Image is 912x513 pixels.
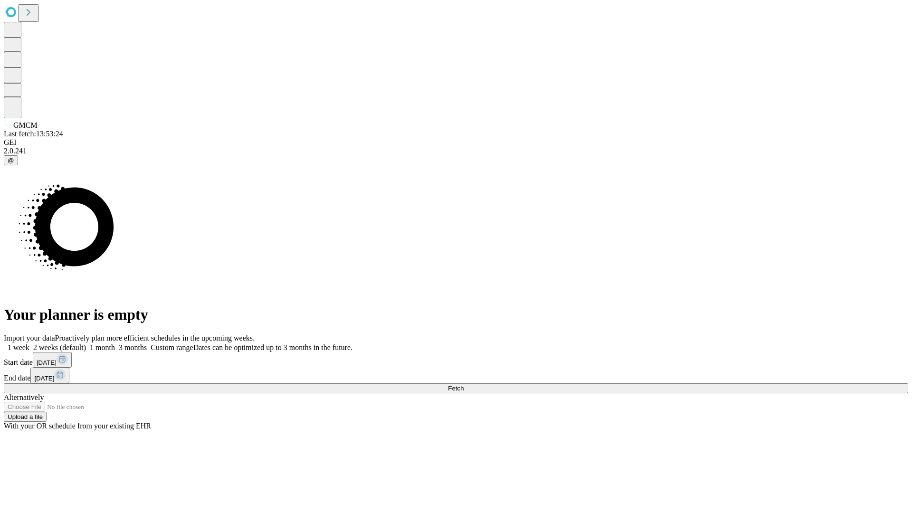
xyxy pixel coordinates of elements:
[4,352,908,368] div: Start date
[55,334,255,342] span: Proactively plan more efficient schedules in the upcoming weeks.
[448,385,464,392] span: Fetch
[4,393,44,401] span: Alternatively
[34,375,54,382] span: [DATE]
[4,130,63,138] span: Last fetch: 13:53:24
[4,147,908,155] div: 2.0.241
[37,359,57,366] span: [DATE]
[30,368,69,383] button: [DATE]
[4,412,47,422] button: Upload a file
[8,343,29,351] span: 1 week
[4,383,908,393] button: Fetch
[90,343,115,351] span: 1 month
[33,343,86,351] span: 2 weeks (default)
[4,138,908,147] div: GEI
[8,157,14,164] span: @
[151,343,193,351] span: Custom range
[193,343,352,351] span: Dates can be optimized up to 3 months in the future.
[4,334,55,342] span: Import your data
[119,343,147,351] span: 3 months
[33,352,72,368] button: [DATE]
[13,121,38,129] span: GMCM
[4,368,908,383] div: End date
[4,155,18,165] button: @
[4,422,151,430] span: With your OR schedule from your existing EHR
[4,306,908,323] h1: Your planner is empty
